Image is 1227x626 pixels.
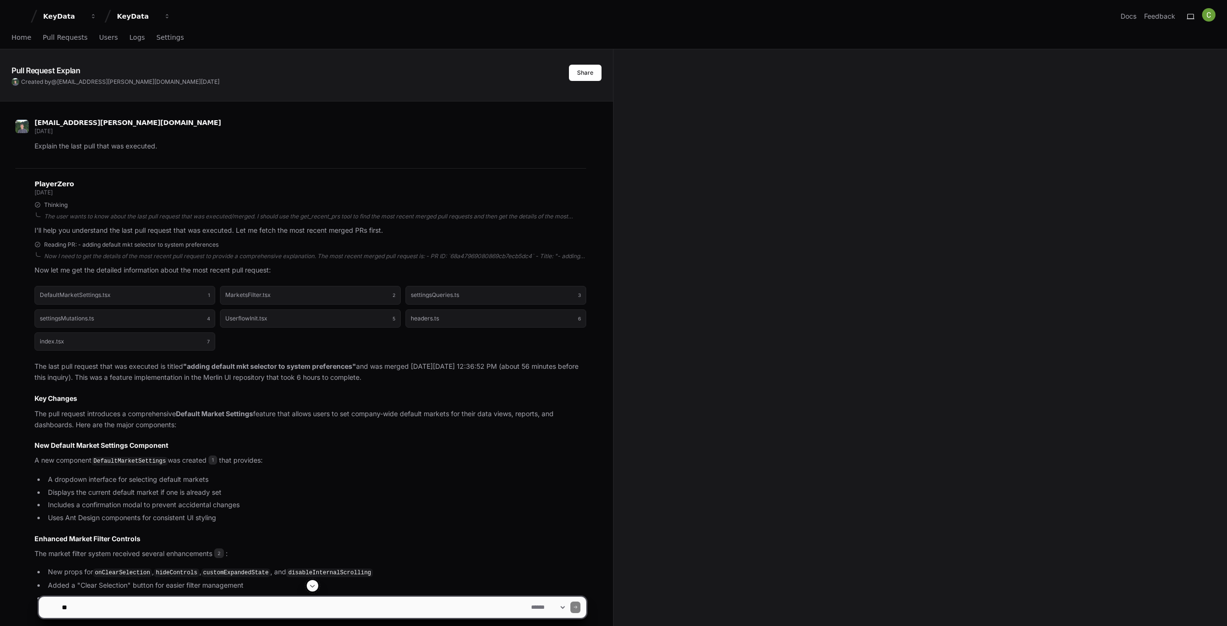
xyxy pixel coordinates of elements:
[578,291,581,299] span: 3
[21,78,220,86] span: Created by
[117,11,158,21] div: KeyData
[39,8,101,25] button: KeyData
[35,119,221,126] span: [EMAIL_ADDRESS][PERSON_NAME][DOMAIN_NAME]
[156,34,184,40] span: Settings
[45,567,586,578] li: New props for , , , and
[1121,11,1136,21] a: Docs
[12,66,80,75] app-text-character-animate: Pull Request Explan
[12,34,31,40] span: Home
[208,455,217,465] span: 1
[113,8,174,25] button: KeyData
[176,410,253,418] strong: Default Market Settings
[35,548,586,559] p: The market filter system received several enhancements :
[35,361,586,383] p: The last pull request that was executed is titled and was merged [DATE][DATE] 12:36:52 PM (about ...
[44,241,219,249] span: Reading PR: - adding default mkt selector to system preferences
[99,34,118,40] span: Users
[154,569,199,577] code: hideControls
[1202,8,1215,22] img: ACg8ocIMhgArYgx6ZSQUNXU5thzs6UsPf9rb_9nFAWwzqr8JC4dkNA=s96-c
[286,569,373,577] code: disableInternalScrolling
[12,78,19,86] img: ACg8ocIEeX9Vk0svEYpAPFDMhL7Mv5bLkXnhBMfxk4uwyZXLFApZsA=s96-c
[214,548,224,558] span: 2
[207,315,210,322] span: 4
[35,332,215,351] button: index.tsx7
[393,315,395,322] span: 5
[57,78,201,85] span: [EMAIL_ADDRESS][PERSON_NAME][DOMAIN_NAME]
[35,127,52,135] span: [DATE]
[43,34,87,40] span: Pull Requests
[45,487,586,498] li: Displays the current default market if one is already set
[15,120,29,133] img: ACg8ocIEeX9Vk0svEYpAPFDMhL7Mv5bLkXnhBMfxk4uwyZXLFApZsA=s96-c
[35,309,215,328] button: settingsMutations.ts4
[35,534,586,544] h3: Enhanced Market Filter Controls
[44,201,68,209] span: Thinking
[183,362,356,370] strong: "adding default mkt selector to system preferences"
[129,34,145,40] span: Logs
[35,409,586,431] p: The pull request introduces a comprehensive feature that allows users to set company-wide default...
[99,27,118,49] a: Users
[208,291,210,299] span: 1
[225,292,271,298] h1: MarketsFilter.tsx
[156,27,184,49] a: Settings
[411,292,459,298] h1: settingsQueries.ts
[393,291,395,299] span: 2
[44,213,586,220] div: The user wants to know about the last pull request that was executed/merged. I should use the get...
[129,27,145,49] a: Logs
[12,27,31,49] a: Home
[35,394,586,403] h2: Key Changes
[35,286,215,304] button: DefaultMarketSettings.tsx1
[411,316,439,321] h1: headers.ts
[35,181,74,187] span: PlayerZero
[92,457,168,466] code: DefaultMarketSettings
[40,316,94,321] h1: settingsMutations.ts
[405,309,586,328] button: headers.ts6
[220,286,401,304] button: MarketsFilter.tsx2
[43,27,87,49] a: Pull Requests
[40,292,111,298] h1: DefaultMarketSettings.tsx
[44,252,586,260] div: Now I need to get the details of the most recent pull request to provide a comprehensive explanat...
[45,500,586,511] li: Includes a confirmation modal to prevent accidental changes
[225,316,267,321] h1: UserflowInit.tsx
[35,265,586,276] p: Now let me get the detailed information about the most recent pull request:
[93,569,152,577] code: onClearSelection
[45,512,586,524] li: Uses Ant Design components for consistent UI styling
[1144,11,1175,21] button: Feedback
[45,474,586,485] li: A dropdown interface for selecting default markets
[35,225,586,236] p: I'll help you understand the last pull request that was executed. Let me fetch the most recent me...
[40,339,64,344] h1: index.tsx
[207,338,210,345] span: 7
[201,569,271,577] code: customExpandedState
[405,286,586,304] button: settingsQueries.ts3
[43,11,84,21] div: KeyData
[51,78,57,85] span: @
[569,65,602,81] button: Share
[201,78,220,85] span: [DATE]
[35,189,52,196] span: [DATE]
[35,455,586,467] p: A new component was created that provides:
[35,141,586,152] p: Explain the last pull that was executed.
[220,309,401,328] button: UserflowInit.tsx5
[35,441,586,450] h3: New Default Market Settings Component
[578,315,581,322] span: 6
